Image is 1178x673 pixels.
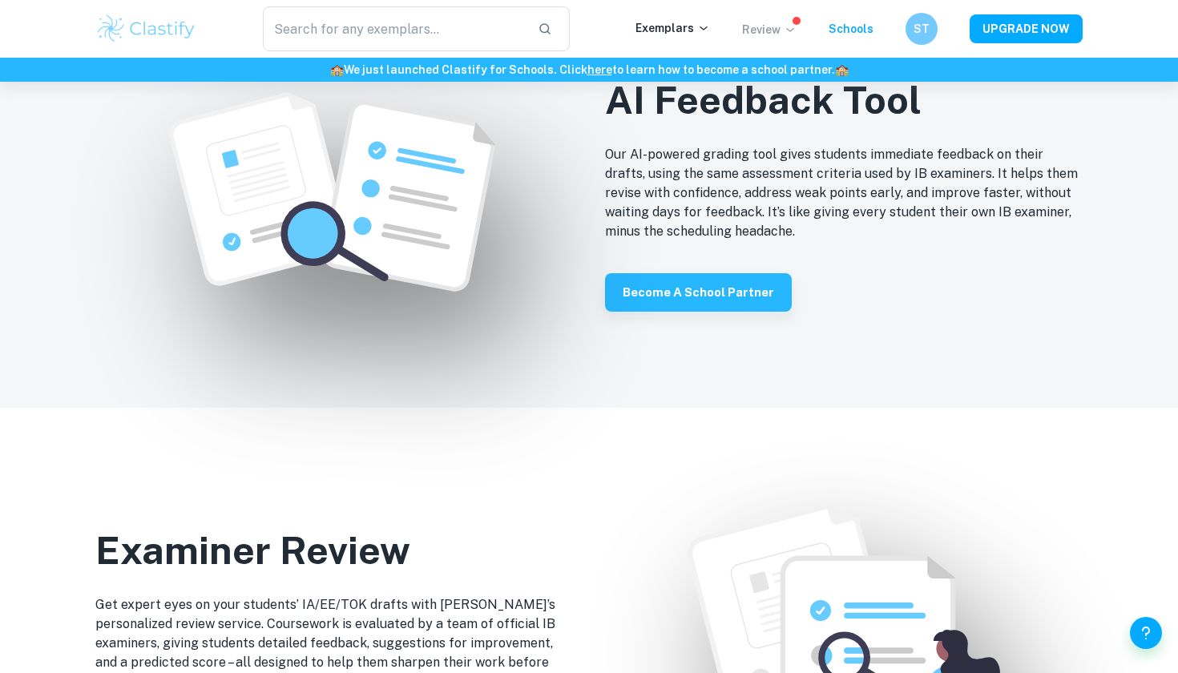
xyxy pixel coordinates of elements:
[605,284,792,299] a: Become a School Partner
[95,525,573,576] h2: Examiner Review
[605,75,1083,126] h2: AI Feedback Tool
[605,273,792,312] button: Become a School Partner
[330,63,344,76] span: 🏫
[169,92,500,294] img: Ai Feedback Tool
[835,63,849,76] span: 🏫
[970,14,1083,43] button: UPGRADE NOW
[3,61,1175,79] h6: We just launched Clastify for Schools. Click to learn how to become a school partner.
[587,63,612,76] a: here
[263,6,525,51] input: Search for any exemplars...
[913,20,931,38] h6: ST
[635,19,710,37] p: Exemplars
[95,13,197,45] img: Clastify logo
[605,145,1083,241] p: Our AI-powered grading tool gives students immediate feedback on their drafts, using the same ass...
[742,21,797,38] p: Review
[829,22,873,35] a: Schools
[1130,617,1162,649] button: Help and Feedback
[906,13,938,45] button: ST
